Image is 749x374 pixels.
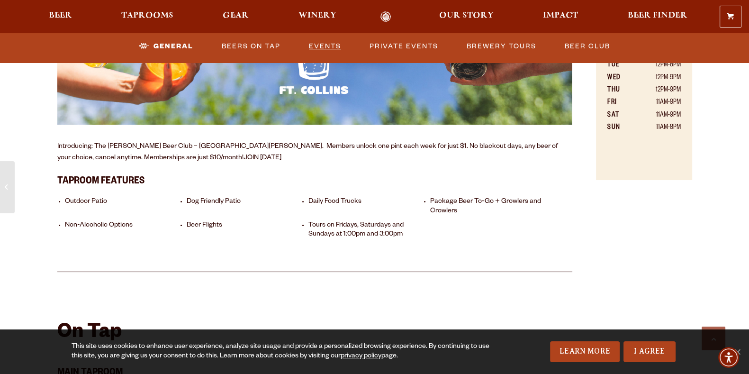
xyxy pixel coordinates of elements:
[298,12,336,19] span: Winery
[218,36,284,57] a: Beers on Tap
[537,11,584,22] a: Impact
[702,327,725,350] a: Scroll to top
[43,11,78,22] a: Beer
[341,353,381,360] a: privacy policy
[57,170,573,190] h3: Taproom Features
[305,36,345,57] a: Events
[292,11,343,22] a: Winery
[57,322,122,345] h2: On Tap
[561,36,614,57] a: Beer Club
[623,341,676,362] a: I Agree
[308,198,425,216] li: Daily Food Trucks
[633,84,680,97] td: 12PM-9PM
[244,155,281,162] a: JOIN [DATE]
[187,221,304,239] li: Beer Flights
[65,221,182,239] li: Non-Alcoholic Options
[607,97,633,109] th: FRI
[223,12,249,19] span: Gear
[135,36,197,57] a: General
[607,84,633,97] th: THU
[543,12,578,19] span: Impact
[550,341,620,362] a: Learn More
[217,11,255,22] a: Gear
[366,36,442,57] a: Private Events
[633,97,680,109] td: 11AM-9PM
[633,122,680,134] td: 11AM-8PM
[621,11,693,22] a: Beer Finder
[65,198,182,216] li: Outdoor Patio
[439,12,494,19] span: Our Story
[308,221,425,239] li: Tours on Fridays, Saturdays and Sundays at 1:00pm and 3:00pm
[115,11,180,22] a: Taprooms
[433,11,500,22] a: Our Story
[627,12,687,19] span: Beer Finder
[607,59,633,72] th: TUE
[607,109,633,122] th: SAT
[49,12,72,19] span: Beer
[718,347,739,368] div: Accessibility Menu
[633,109,680,122] td: 11AM-9PM
[368,11,404,22] a: Odell Home
[633,72,680,84] td: 12PM-9PM
[463,36,540,57] a: Brewery Tours
[633,59,680,72] td: 12PM-8PM
[57,141,573,164] p: Introducing: The [PERSON_NAME] Beer Club – [GEOGRAPHIC_DATA][PERSON_NAME]. Members unlock one pin...
[121,12,173,19] span: Taprooms
[607,72,633,84] th: WED
[607,122,633,134] th: SUN
[72,342,493,361] div: This site uses cookies to enhance user experience, analyze site usage and provide a personalized ...
[430,198,547,216] li: Package Beer To-Go + Growlers and Crowlers
[187,198,304,216] li: Dog Friendly Patio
